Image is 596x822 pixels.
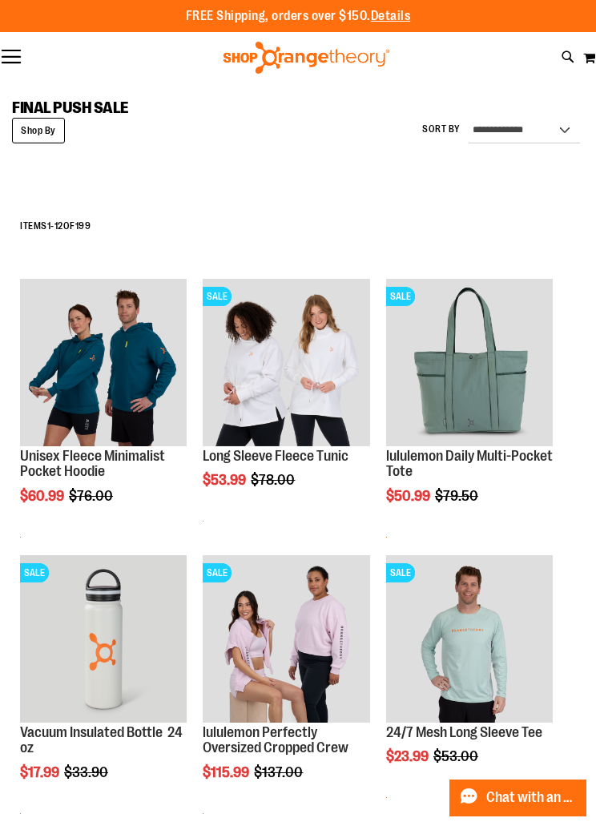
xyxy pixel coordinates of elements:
span: $76.00 [69,488,115,504]
span: SALE [20,563,49,582]
span: $23.99 [386,748,431,764]
span: SALE [203,287,232,306]
a: Vacuum Insulated Bottle 24 ozSALESALE [20,555,187,724]
a: lululemon Perfectly Oversized Cropped Crew [203,724,348,756]
p: FREE Shipping, orders over $150. [186,7,411,26]
a: Vacuum Insulated Bottle 24 oz [20,724,185,756]
div: product [12,271,195,546]
span: Chat with an Expert [486,790,577,805]
img: Product image for Fleece Long Sleeve [203,279,369,445]
a: Main Image of 1457095SALESALE [386,555,553,724]
span: SALE [386,287,415,306]
span: $50.99 [386,488,433,504]
span: $33.90 [64,764,111,780]
img: Vacuum Insulated Bottle 24 oz [20,555,187,722]
a: Product image for Fleece Long SleeveSALESALE [203,279,369,448]
span: $79.50 [435,488,481,504]
strong: Shop By [12,118,65,143]
a: lululemon Daily Multi-Pocket Tote [386,448,553,480]
span: $60.99 [20,488,66,504]
div: product [12,547,195,822]
h2: Items - of [20,214,576,239]
span: 1 [47,220,51,232]
div: product [378,547,561,806]
a: 24/7 Mesh Long Sleeve Tee [386,724,542,740]
div: product [378,271,561,546]
span: SALE [386,563,415,582]
img: lululemon Perfectly Oversized Cropped Crew [203,555,369,722]
a: Unisex Fleece Minimalist Pocket Hoodie [20,279,187,448]
span: SALE [203,563,232,582]
span: $137.00 [254,764,305,780]
img: lululemon Daily Multi-Pocket Tote [386,279,553,445]
span: FINAL PUSH SALE [12,99,128,117]
img: Main Image of 1457095 [386,555,553,722]
a: lululemon Perfectly Oversized Cropped CrewSALESALE [203,555,369,724]
div: product [195,271,377,530]
span: $78.00 [251,472,297,488]
span: $53.99 [203,472,248,488]
a: lululemon Daily Multi-Pocket ToteSALESALE [386,279,553,448]
span: $53.00 [433,748,481,764]
span: 199 [75,220,91,232]
img: Shop Orangetheory [221,42,392,74]
a: Long Sleeve Fleece Tunic [203,448,348,464]
div: product [195,547,377,822]
label: Sort By [422,123,461,136]
a: Unisex Fleece Minimalist Pocket Hoodie [20,448,165,480]
span: 12 [54,220,63,232]
span: $115.99 [203,764,252,780]
img: Unisex Fleece Minimalist Pocket Hoodie [20,279,187,445]
a: Details [371,9,411,23]
button: Chat with an Expert [449,780,587,816]
span: $17.99 [20,764,62,780]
